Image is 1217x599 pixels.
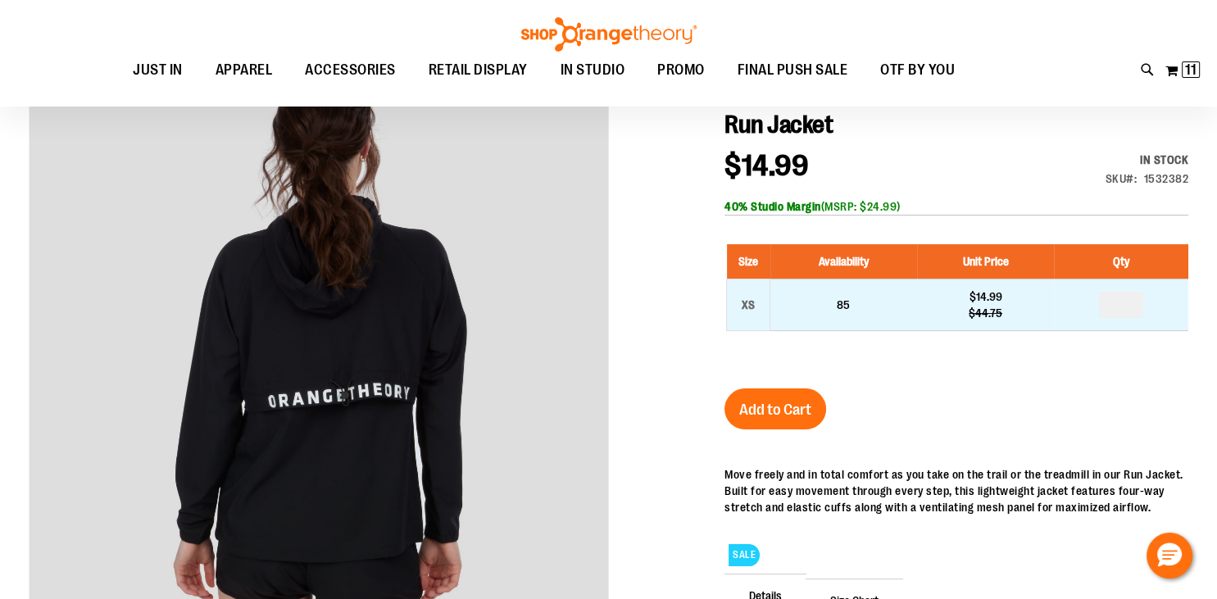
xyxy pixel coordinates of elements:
[724,198,1188,215] div: (MSRP: $24.99)
[412,52,544,89] a: RETAIL DISPLAY
[1054,244,1188,279] th: Qty
[1106,152,1189,168] div: Availability
[199,52,289,89] a: APPAREL
[1185,61,1197,78] span: 11
[641,52,721,89] a: PROMO
[925,288,1047,305] div: $14.99
[1106,152,1189,168] div: In stock
[770,244,917,279] th: Availability
[724,200,821,213] b: 40% Studio Margin
[288,52,412,89] a: ACCESSORIES
[727,244,770,279] th: Size
[925,305,1047,321] div: $44.75
[561,52,625,88] span: IN STUDIO
[729,544,760,566] span: SALE
[1106,172,1138,185] strong: SKU
[429,52,528,88] span: RETAIL DISPLAY
[739,401,811,419] span: Add to Cart
[724,149,808,183] span: $14.99
[880,52,955,88] span: OTF BY YOU
[837,298,850,311] span: 85
[544,52,642,89] a: IN STUDIO
[724,466,1188,515] div: Move freely and in total comfort as you take on the trail or the treadmill in our Run Jacket. Bui...
[917,244,1055,279] th: Unit Price
[657,52,705,88] span: PROMO
[724,388,826,429] button: Add to Cart
[216,52,273,88] span: APPAREL
[116,52,199,89] a: JUST IN
[1147,533,1192,579] button: Hello, have a question? Let’s chat.
[736,293,761,317] div: XS
[305,52,396,88] span: ACCESSORIES
[864,52,971,89] a: OTF BY YOU
[133,52,183,88] span: JUST IN
[519,17,699,52] img: Shop Orangetheory
[721,52,865,88] a: FINAL PUSH SALE
[724,111,833,138] span: Run Jacket
[1144,170,1189,187] div: 1532382
[738,52,848,88] span: FINAL PUSH SALE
